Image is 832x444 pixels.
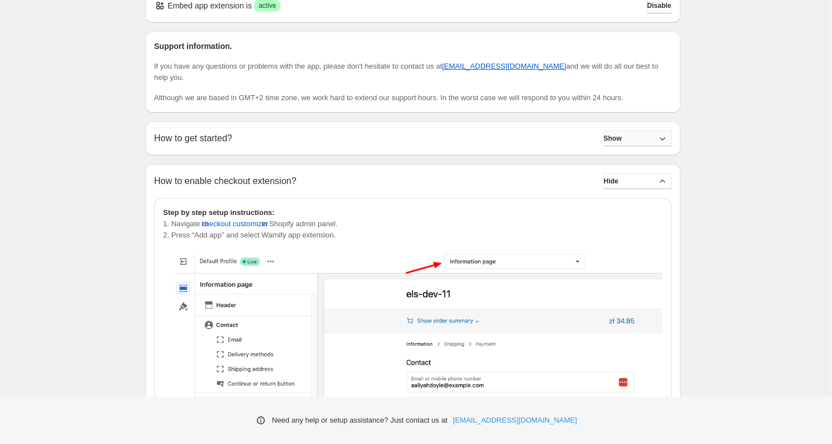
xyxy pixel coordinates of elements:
[154,41,671,52] h2: Support information.
[647,1,671,10] span: Disable
[154,176,297,186] h2: How to enable checkout extension?
[154,133,233,143] h2: How to get started?
[442,62,566,70] a: [EMAIL_ADDRESS][DOMAIN_NAME]
[604,131,671,146] button: Show
[604,134,622,143] span: Show
[154,92,671,104] p: Although we are based in GMT+2 time zone, we work hard to extend our support hours. In the worst ...
[163,218,662,230] p: 1. Navigate to in Shopify admin panel.
[163,208,275,217] strong: Step by step setup instructions:
[163,230,662,241] p: 2. Press “Add app” and select Warnify app extension.
[154,61,671,83] p: If you have any questions or problems with the app, please don't hesitate to contact us at and we...
[259,1,276,10] span: active
[604,173,671,189] button: Hide
[202,218,269,230] span: checkout customizer
[604,177,619,186] span: Hide
[453,415,577,426] a: [EMAIL_ADDRESS][DOMAIN_NAME]
[202,215,269,233] button: checkout customizer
